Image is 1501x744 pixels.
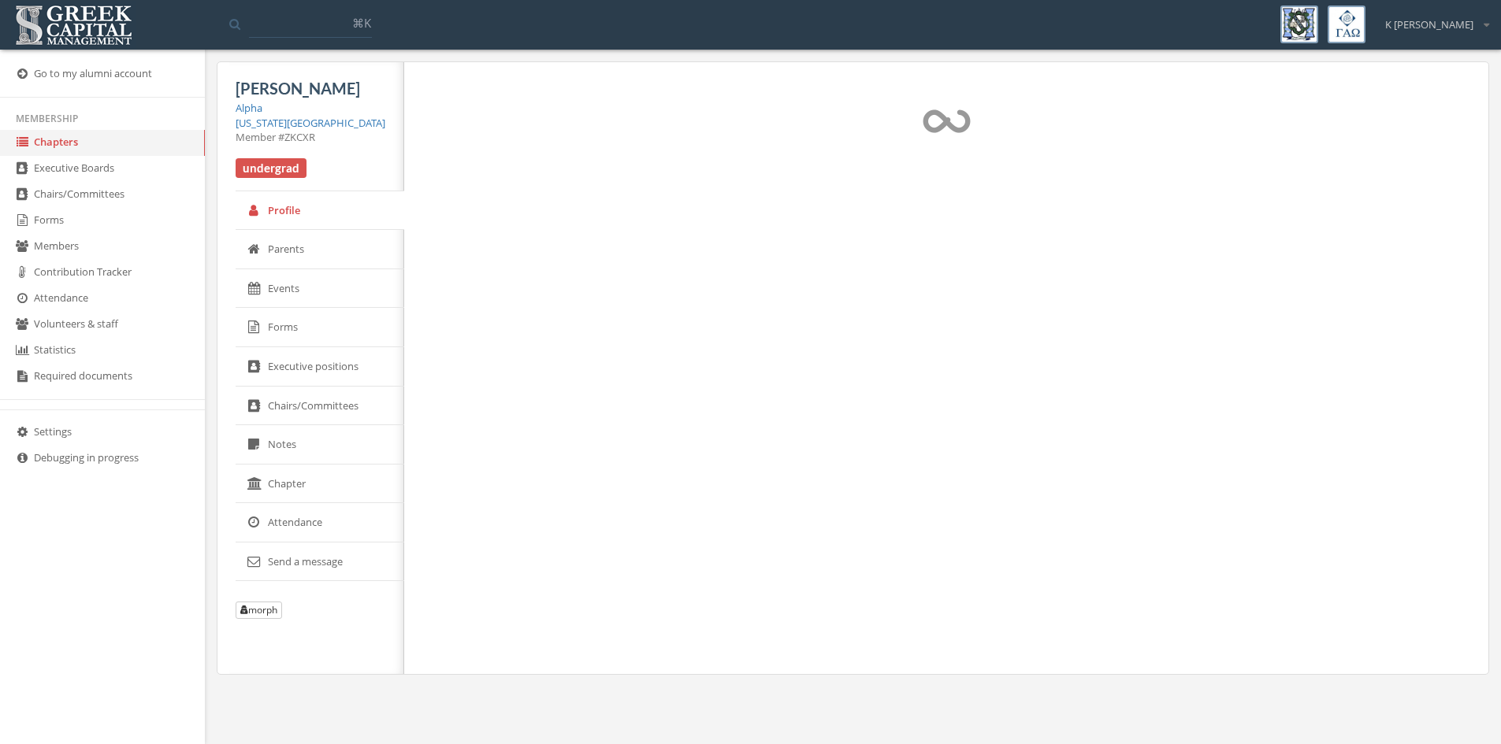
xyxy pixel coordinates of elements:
div: Member # [236,130,385,145]
a: Profile [236,191,404,231]
a: [US_STATE][GEOGRAPHIC_DATA] [236,116,385,130]
a: Forms [236,308,404,347]
a: Executive positions [236,347,404,387]
a: Events [236,269,404,309]
div: K [PERSON_NAME] [1375,6,1489,32]
button: morph [236,601,282,619]
a: Notes [236,425,404,465]
a: Send a message [236,542,404,582]
a: Parents [236,230,404,269]
a: Attendance [236,503,404,542]
a: Alpha [236,101,262,115]
span: K [PERSON_NAME] [1385,17,1473,32]
a: Chapter [236,465,404,504]
span: [PERSON_NAME] [236,79,360,98]
a: Chairs/Committees [236,387,404,426]
span: ZKCXR [284,130,315,144]
span: ⌘K [352,15,371,31]
span: undergrad [236,158,307,179]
